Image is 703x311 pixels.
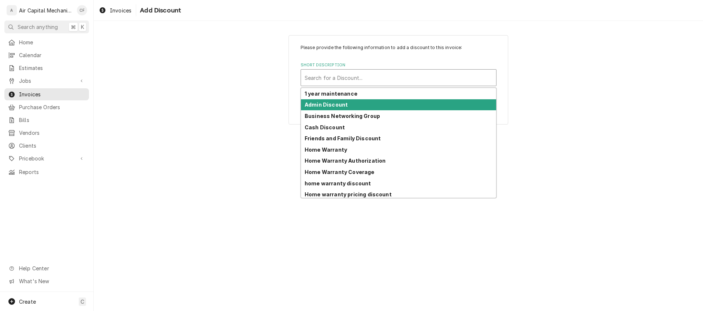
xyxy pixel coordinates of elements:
[81,298,84,306] span: C
[301,62,496,86] div: Short Description
[19,168,85,176] span: Reports
[4,101,89,113] a: Purchase Orders
[19,38,85,46] span: Home
[19,51,85,59] span: Calendar
[4,152,89,164] a: Go to Pricebook
[19,142,85,149] span: Clients
[4,62,89,74] a: Estimates
[19,277,85,285] span: What's New
[289,35,508,125] div: Line Item Create/Update
[305,101,348,108] strong: Admin Discount
[305,124,345,130] strong: Cash Discount
[19,77,74,85] span: Jobs
[4,140,89,152] a: Clients
[4,36,89,48] a: Home
[4,75,89,87] a: Go to Jobs
[138,5,181,15] span: Add Discount
[301,44,496,51] p: Please provide the following information to add a discount to this invoice:
[77,5,87,15] div: Charles Faure's Avatar
[4,127,89,139] a: Vendors
[301,62,496,68] label: Short Description
[77,5,87,15] div: CF
[110,7,131,14] span: Invoices
[305,90,357,97] strong: 1 year maintenance
[19,264,85,272] span: Help Center
[19,90,85,98] span: Invoices
[305,180,371,186] strong: home warranty discount
[7,5,17,15] div: A
[4,114,89,126] a: Bills
[305,147,347,153] strong: Home Warranty
[19,129,85,137] span: Vendors
[19,116,85,124] span: Bills
[305,191,392,197] strong: Home warranty pricing discount
[305,169,375,175] strong: Home Warranty Coverage
[19,7,73,14] div: Air Capital Mechanical
[301,44,496,86] div: Line Item Create/Update Form
[81,23,84,31] span: K
[19,155,74,162] span: Pricebook
[18,23,58,31] span: Search anything
[19,64,85,72] span: Estimates
[96,4,134,16] a: Invoices
[4,275,89,287] a: Go to What's New
[4,88,89,100] a: Invoices
[4,49,89,61] a: Calendar
[19,103,85,111] span: Purchase Orders
[305,135,381,141] strong: Friends and Family Discount
[305,113,380,119] strong: Business Networking Group
[4,166,89,178] a: Reports
[305,158,386,164] strong: Home Warranty Authorization
[71,23,76,31] span: ⌘
[4,21,89,33] button: Search anything⌘K
[4,262,89,274] a: Go to Help Center
[19,299,36,305] span: Create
